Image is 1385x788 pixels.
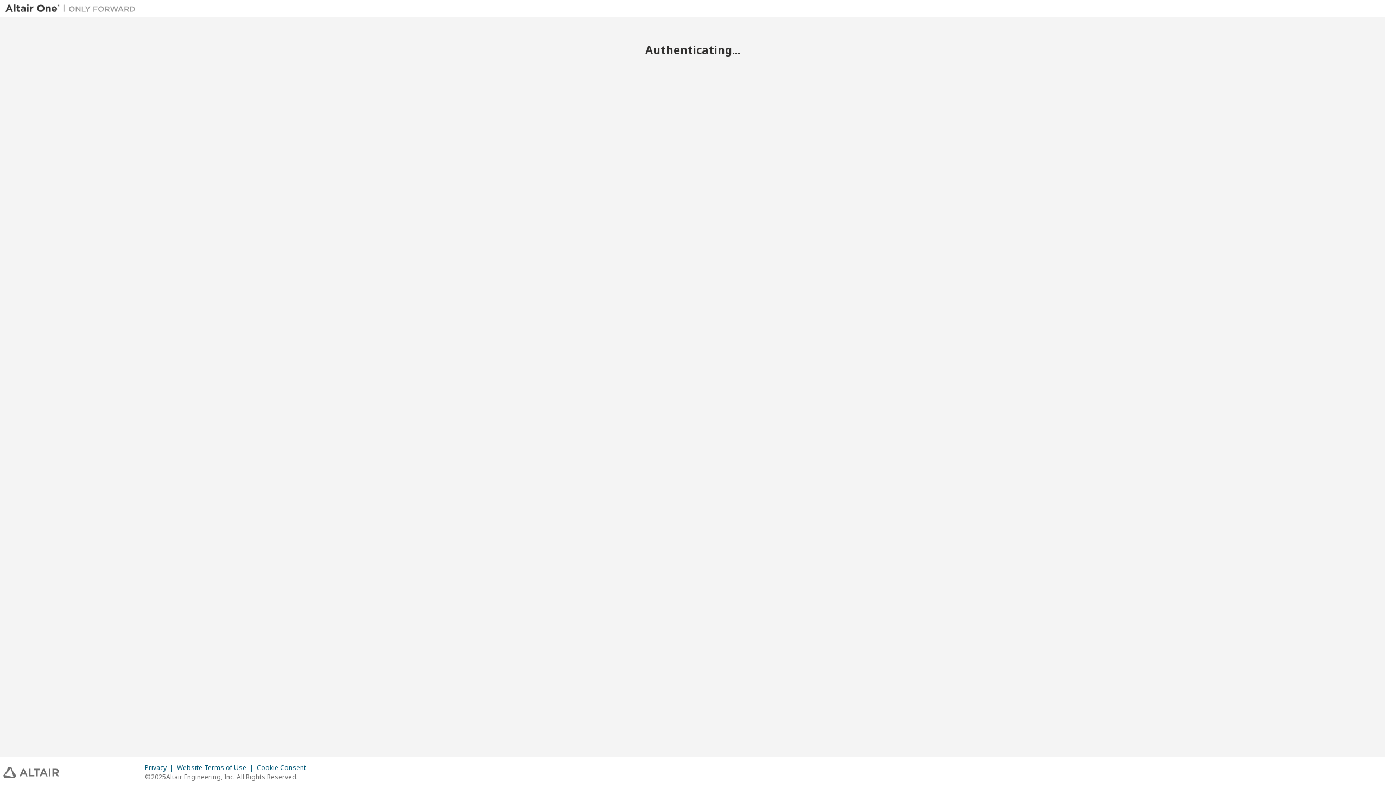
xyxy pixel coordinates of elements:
p: © 2025 Altair Engineering, Inc. All Rights Reserved. [145,772,313,781]
img: altair_logo.svg [3,767,59,778]
img: Altair One [5,3,141,14]
div: Cookie Consent [257,764,313,772]
h2: Authenticating... [5,43,1380,57]
div: Privacy [145,764,177,772]
div: Website Terms of Use [177,764,257,772]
